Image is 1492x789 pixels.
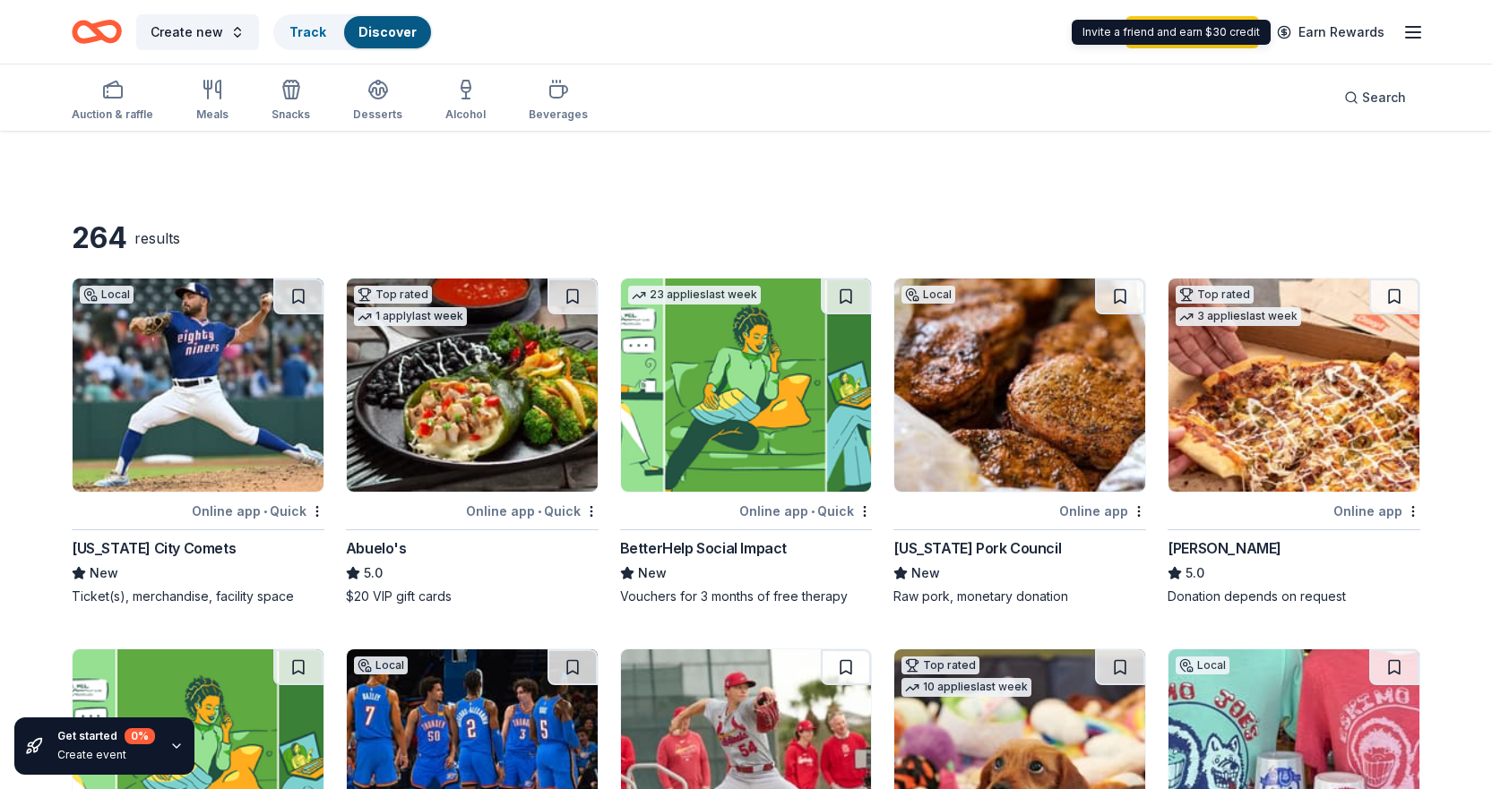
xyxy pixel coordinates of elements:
button: Auction & raffle [72,72,153,131]
div: Create event [57,748,155,762]
div: Invite a friend and earn $30 credit [1072,20,1271,45]
div: Auction & raffle [72,107,153,122]
button: Beverages [529,72,588,131]
div: Online app [1059,500,1146,522]
div: [PERSON_NAME] [1168,537,1281,559]
button: TrackDiscover [273,14,433,50]
a: Track [289,24,326,39]
div: Vouchers for 3 months of free therapy [620,587,873,605]
div: Get started [57,728,155,744]
div: 0 % [125,728,155,744]
a: Image for Casey'sTop rated3 applieslast weekOnline app[PERSON_NAME]5.0Donation depends on request [1168,278,1420,605]
div: 3 applies last week [1176,307,1301,326]
div: BetterHelp Social Impact [620,537,787,559]
div: results [134,227,180,249]
a: Earn Rewards [1266,16,1395,48]
span: New [90,562,118,584]
div: Top rated [1176,286,1254,304]
img: Image for BetterHelp Social Impact [621,279,872,492]
div: Online app Quick [466,500,599,522]
button: Alcohol [445,72,486,131]
div: Raw pork, monetary donation [893,587,1146,605]
div: [US_STATE] City Comets [72,537,236,559]
div: Top rated [354,286,432,304]
a: Start free trial [1125,16,1259,48]
a: Image for Abuelo's Top rated1 applylast weekOnline app•QuickAbuelo's5.0$20 VIP gift cards [346,278,599,605]
div: Abuelo's [346,537,407,559]
div: 23 applies last week [628,286,761,304]
div: Online app [1333,500,1420,522]
div: 264 [72,220,127,256]
div: Local [354,656,408,674]
a: Image for Oklahoma Pork CouncilLocalOnline app[US_STATE] Pork CouncilNewRaw pork, monetary donation [893,278,1146,605]
div: Ticket(s), merchandise, facility space [72,587,324,605]
div: Local [901,286,955,304]
span: Search [1362,87,1406,108]
span: • [538,504,541,519]
a: Image for Oklahoma City CometsLocalOnline app•Quick[US_STATE] City CometsNewTicket(s), merchandis... [72,278,324,605]
div: Alcohol [445,107,486,122]
div: Local [1176,656,1229,674]
button: Meals [196,72,229,131]
a: Discover [358,24,417,39]
div: 1 apply last week [354,307,467,326]
span: 5.0 [364,562,383,584]
span: New [638,562,667,584]
span: Create new [151,21,223,43]
a: Home [72,11,122,53]
img: Image for Oklahoma City Comets [73,279,323,492]
button: Search [1330,80,1420,116]
div: Desserts [353,107,402,122]
img: Image for Abuelo's [347,279,598,492]
div: Local [80,286,134,304]
img: Image for Casey's [1169,279,1419,492]
span: 5.0 [1186,562,1204,584]
div: Online app Quick [739,500,872,522]
div: Beverages [529,107,588,122]
button: Snacks [272,72,310,131]
span: • [263,504,267,519]
div: $20 VIP gift cards [346,587,599,605]
div: Meals [196,107,229,122]
div: Snacks [272,107,310,122]
a: Image for BetterHelp Social Impact23 applieslast weekOnline app•QuickBetterHelp Social ImpactNewV... [620,278,873,605]
div: [US_STATE] Pork Council [893,537,1061,559]
button: Desserts [353,72,402,131]
div: Donation depends on request [1168,587,1420,605]
span: • [811,504,815,519]
div: Online app Quick [192,500,324,522]
span: New [911,562,940,584]
button: Create new [136,14,259,50]
div: Top rated [901,656,979,674]
img: Image for Oklahoma Pork Council [894,279,1145,492]
div: 10 applies last week [901,678,1031,697]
